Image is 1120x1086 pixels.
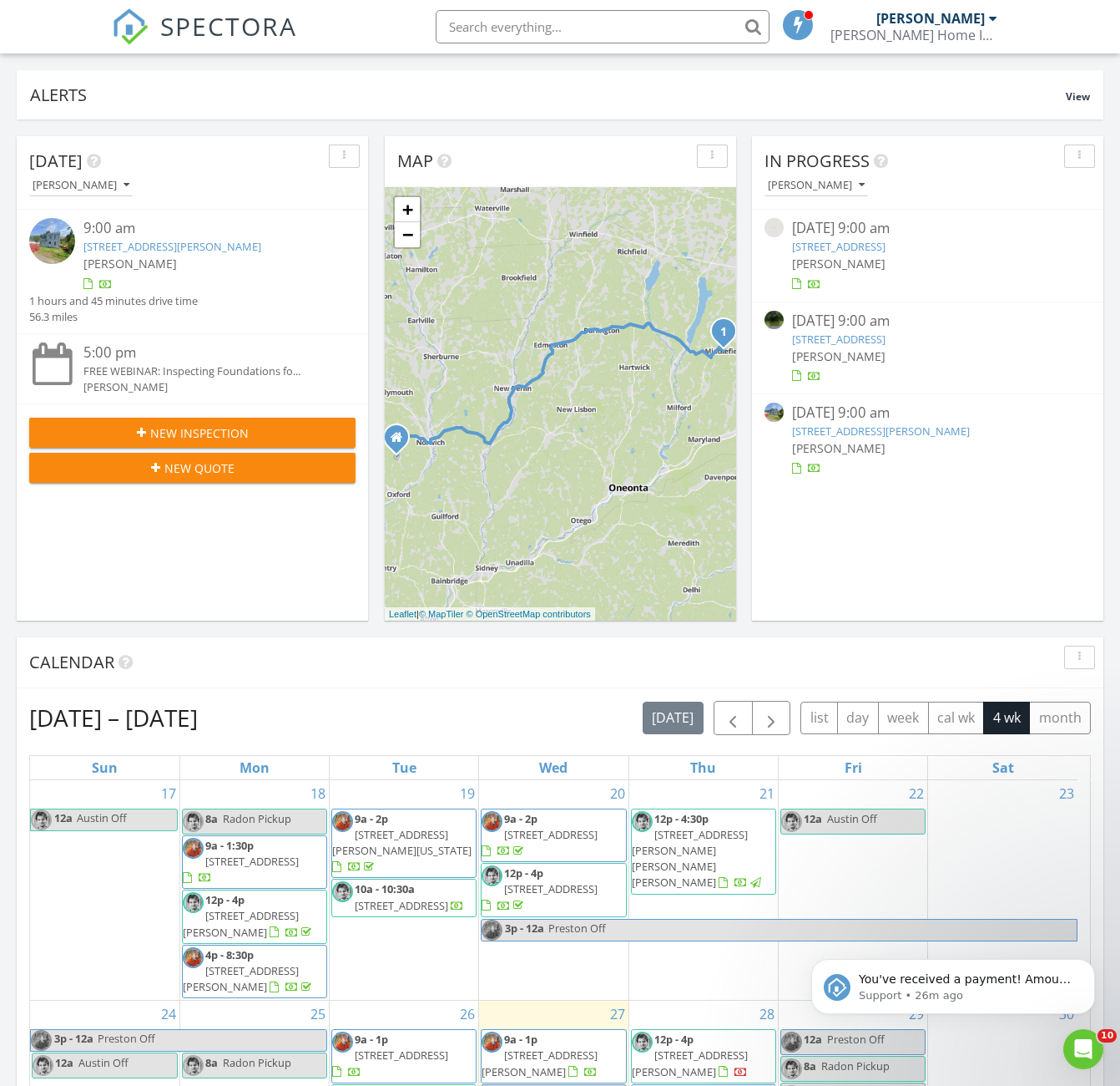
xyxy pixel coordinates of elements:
a: Go to August 26, 2025 [457,1001,478,1028]
button: New Quote [29,453,356,483]
a: [STREET_ADDRESS][PERSON_NAME] [83,239,261,254]
span: 12a [53,809,73,830]
span: [STREET_ADDRESS][PERSON_NAME] [632,1048,748,1078]
button: Previous [714,701,753,735]
a: 10a - 10:30a [STREET_ADDRESS] [331,879,477,916]
span: [DATE] [29,150,83,172]
a: Thursday [687,756,719,779]
a: Go to August 27, 2025 [607,1001,628,1028]
div: Alerts [30,84,1066,106]
td: Go to August 19, 2025 [330,780,479,1001]
a: 12p - 4p [STREET_ADDRESS][PERSON_NAME] [631,1029,776,1083]
button: [PERSON_NAME] [29,175,133,197]
div: [DATE] 9:00 am [792,218,1064,239]
div: [PERSON_NAME] [768,180,865,191]
img: screen_shot_20250711_at_9.04.05_am.png [632,811,653,832]
input: Search everything... [436,10,769,43]
span: 8a [205,811,218,826]
a: Zoom out [395,222,420,247]
a: 12p - 4:30p [STREET_ADDRESS][PERSON_NAME][PERSON_NAME][PERSON_NAME] [631,809,776,895]
span: 10a - 10:30a [355,881,415,896]
span: [STREET_ADDRESS] [504,827,598,842]
span: Austin Off [78,1055,129,1070]
span: [STREET_ADDRESS][PERSON_NAME] [183,963,299,994]
span: 4p - 8:30p [205,947,254,962]
span: 12a [55,1055,73,1070]
a: Friday [841,756,865,779]
img: screen_shot_20250711_at_9.04.05_am.png [183,811,204,832]
a: Go to August 28, 2025 [756,1001,778,1028]
span: Radon Pickup [223,811,291,826]
button: 4 wk [983,702,1030,734]
a: Zoom in [395,197,420,222]
i: 1 [720,327,727,338]
span: Preston Off [548,921,606,936]
img: screen_shot_20250711_at_9.04.05_am.png [183,1055,204,1076]
a: [DATE] 9:00 am [STREET_ADDRESS][PERSON_NAME] [PERSON_NAME] [764,403,1091,477]
span: 8a [205,1055,218,1070]
span: 9a - 1p [504,1032,537,1047]
span: In Progress [764,150,870,172]
img: screen_shot_20250711_at_9.04.05_am.png [781,1058,802,1079]
span: 12p - 4:30p [654,811,709,826]
div: 1 hours and 45 minutes drive time [29,293,198,309]
a: 12p - 4p [STREET_ADDRESS][PERSON_NAME] [182,890,327,944]
div: 871 County Rd 4, Oxford NY 13830 [396,437,406,447]
img: orangeheadshot.png [332,1032,353,1053]
div: 9:00 am [83,218,328,239]
a: 12p - 4p [STREET_ADDRESS] [482,865,598,912]
div: [DATE] 9:00 am [792,311,1064,332]
span: 12a [804,811,822,826]
a: Saturday [989,756,1017,779]
a: 9a - 2p [STREET_ADDRESS] [481,809,626,863]
a: SPECTORA [112,23,297,58]
span: 12p - 4p [654,1032,694,1047]
img: screen_shot_20250711_at_9.04.05_am.png [332,881,353,902]
div: 5:00 pm [83,343,328,363]
span: [STREET_ADDRESS][PERSON_NAME][US_STATE] [332,827,472,858]
a: 9a - 2p [STREET_ADDRESS][PERSON_NAME][US_STATE] [332,811,472,875]
span: SPECTORA [160,8,297,43]
span: [STREET_ADDRESS][PERSON_NAME][PERSON_NAME][PERSON_NAME] [632,827,748,891]
span: [STREET_ADDRESS][PERSON_NAME] [482,1048,598,1078]
span: 8a [804,1058,816,1073]
button: month [1029,702,1091,734]
div: [PERSON_NAME] [83,379,328,395]
div: 56.3 miles [29,309,198,325]
button: [PERSON_NAME] [764,175,868,197]
a: © OpenStreetMap contributors [467,609,591,619]
a: 9:00 am [STREET_ADDRESS][PERSON_NAME] [PERSON_NAME] 1 hours and 45 minutes drive time 56.3 miles [29,218,356,325]
a: [STREET_ADDRESS] [792,239,885,254]
a: Go to August 18, 2025 [307,780,329,807]
img: screen_shot_20250711_at_9.04.05_am.png [482,865,502,886]
img: streetview [29,218,75,264]
a: [STREET_ADDRESS][PERSON_NAME] [792,424,970,439]
a: 9a - 1p [STREET_ADDRESS][PERSON_NAME] [481,1029,626,1083]
a: 12p - 4p [STREET_ADDRESS] [481,863,626,917]
a: 10a - 10:30a [STREET_ADDRESS] [355,881,464,912]
a: 12p - 4p [STREET_ADDRESS][PERSON_NAME] [183,892,315,939]
span: [STREET_ADDRESS] [355,1048,448,1063]
span: Calendar [29,651,114,673]
a: [STREET_ADDRESS] [792,332,885,347]
div: [PERSON_NAME] [33,180,129,191]
a: [DATE] 9:00 am [STREET_ADDRESS] [PERSON_NAME] [764,311,1091,385]
td: Go to August 18, 2025 [179,780,329,1001]
a: Monday [236,756,273,779]
a: 4p - 8:30p [STREET_ADDRESS][PERSON_NAME] [183,947,315,994]
a: 9a - 2p [STREET_ADDRESS] [482,811,598,858]
img: orangeheadshot.png [332,811,353,832]
a: Go to August 19, 2025 [457,780,478,807]
img: screen_shot_20250711_at_9.04.05_am.png [183,892,204,913]
img: orangeheadshot.png [781,1032,802,1053]
span: Radon Pickup [821,1058,890,1073]
div: [DATE] 9:00 am [792,403,1064,424]
img: streetview [764,311,784,330]
span: [STREET_ADDRESS][PERSON_NAME] [183,908,299,939]
a: 12p - 4p [STREET_ADDRESS][PERSON_NAME] [632,1032,748,1078]
img: orangeheadshot.png [183,947,204,968]
iframe: Intercom notifications message [786,924,1120,1041]
span: 3p - 12a [53,1030,94,1051]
